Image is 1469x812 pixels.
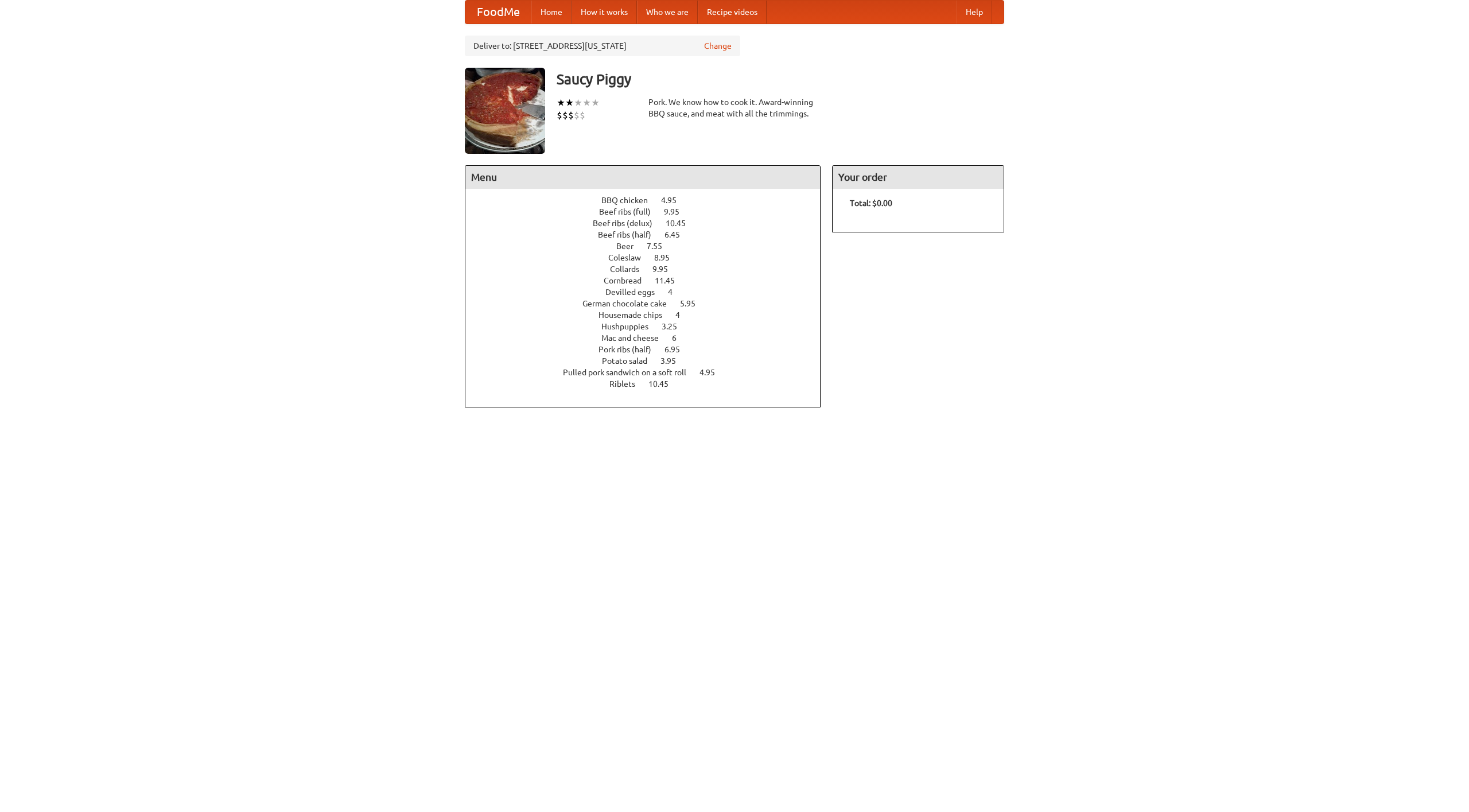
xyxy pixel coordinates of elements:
a: Beer 7.55 [616,242,683,251]
span: 9.95 [652,265,679,274]
span: Housemade chips [599,310,674,320]
li: ★ [557,96,565,109]
div: Pork. We know how to cook it. Award-winning BBQ sauce, and meat with all the trimmings. [648,96,821,119]
li: $ [562,109,568,122]
a: Beef ribs (full) 9.95 [599,207,701,216]
img: angular.jpg [465,68,545,154]
a: Coleslaw 8.95 [608,253,691,262]
span: Riblets [609,379,647,388]
li: $ [557,109,562,122]
span: 10.45 [666,219,697,228]
a: Cornbread 11.45 [604,276,696,285]
span: 9.95 [664,207,691,216]
span: Devilled eggs [605,287,666,297]
li: $ [580,109,585,122]
a: Change [704,40,732,52]
span: Potato salad [602,356,659,366]
a: How it works [572,1,637,24]
span: Pulled pork sandwich on a soft roll [563,368,698,377]
span: 10.45 [648,379,680,388]
span: BBQ chicken [601,196,659,205]
a: Potato salad 3.95 [602,356,697,366]
a: Recipe videos [698,1,767,24]
b: Total: $0.00 [850,199,892,208]
span: 6 [672,333,688,343]
h4: Your order [833,166,1004,189]
a: Home [531,1,572,24]
span: 6.45 [664,230,691,239]
a: Housemade chips 4 [599,310,701,320]
span: Beer [616,242,645,251]
span: 4.95 [661,196,688,205]
span: 3.25 [662,322,689,331]
span: Collards [610,265,651,274]
a: Who we are [637,1,698,24]
a: Hushpuppies 3.25 [601,322,698,331]
a: German chocolate cake 5.95 [582,299,717,308]
li: ★ [565,96,574,109]
h4: Menu [465,166,820,189]
a: Riblets 10.45 [609,379,690,388]
span: Beef ribs (full) [599,207,662,216]
span: Hushpuppies [601,322,660,331]
a: Devilled eggs 4 [605,287,694,297]
a: Collards 9.95 [610,265,689,274]
li: ★ [574,96,582,109]
span: 4.95 [699,368,726,377]
li: ★ [591,96,600,109]
span: 8.95 [654,253,681,262]
a: Pulled pork sandwich on a soft roll 4.95 [563,368,736,377]
a: Help [957,1,992,24]
a: Beef ribs (half) 6.45 [598,230,701,239]
span: Beef ribs (delux) [593,219,664,228]
span: 4 [675,310,691,320]
span: 3.95 [660,356,687,366]
span: 6.95 [664,345,691,354]
span: 7.55 [647,242,674,251]
li: ★ [582,96,591,109]
span: 11.45 [655,276,686,285]
span: Mac and cheese [601,333,670,343]
span: German chocolate cake [582,299,678,308]
a: Mac and cheese 6 [601,333,698,343]
div: Deliver to: [STREET_ADDRESS][US_STATE] [465,36,740,56]
a: FoodMe [465,1,531,24]
span: Beef ribs (half) [598,230,663,239]
span: 5.95 [680,299,707,308]
span: Pork ribs (half) [599,345,663,354]
span: 4 [668,287,684,297]
a: BBQ chicken 4.95 [601,196,698,205]
span: Coleslaw [608,253,652,262]
span: Cornbread [604,276,653,285]
a: Beef ribs (delux) 10.45 [593,219,707,228]
a: Pork ribs (half) 6.95 [599,345,701,354]
li: $ [568,109,574,122]
li: $ [574,109,580,122]
h3: Saucy Piggy [557,68,1004,91]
